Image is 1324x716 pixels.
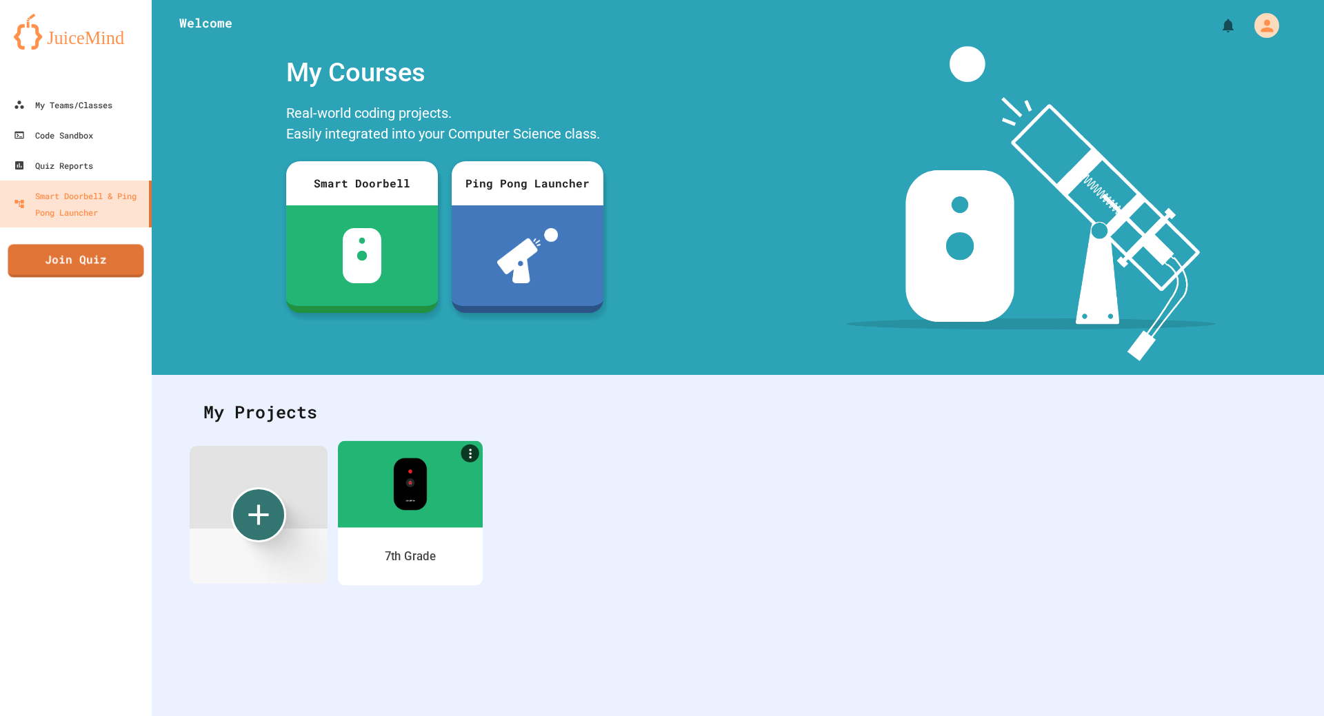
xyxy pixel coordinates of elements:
img: sdb-real-colors.png [393,458,427,510]
div: 7th Grade [385,547,437,564]
a: More7th Grade [338,440,483,585]
div: My Teams/Classes [14,96,112,113]
div: My Account [1240,10,1283,41]
div: Ping Pong Launcher [452,161,603,205]
img: sdb-white.svg [343,228,382,283]
div: My Notifications [1194,14,1240,37]
div: My Courses [279,46,610,99]
div: Quiz Reports [14,157,93,174]
img: ppl-with-ball.png [497,228,559,283]
a: Join Quiz [8,244,143,277]
a: More [461,444,479,462]
div: My Projects [190,385,1286,439]
div: Smart Doorbell & Ping Pong Launcher [14,187,143,221]
div: Smart Doorbell [286,161,438,205]
div: Code Sandbox [14,127,93,143]
img: logo-orange.svg [14,14,138,50]
div: Real-world coding projects. Easily integrated into your Computer Science class. [279,99,610,151]
img: banner-image-my-projects.png [846,46,1216,361]
div: Create new [231,487,286,542]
